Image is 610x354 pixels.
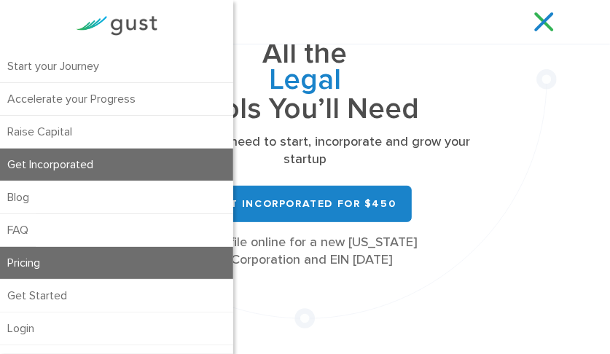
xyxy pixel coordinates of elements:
[129,133,481,168] p: Everything you need to start, incorporate and grow your startup
[129,234,481,269] div: Easily file online for a new [US_STATE] C-Corporation and EIN [DATE]
[76,16,157,36] img: Gust Logo
[199,186,412,222] a: Get Incorporated for $450
[129,41,481,123] h1: All the Tools You’ll Need
[129,67,481,96] span: Legal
